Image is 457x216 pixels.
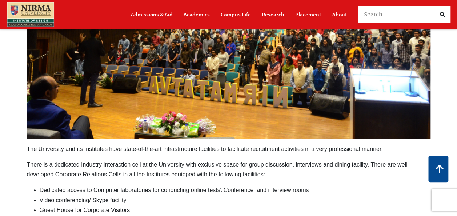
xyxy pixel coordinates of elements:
a: Research [262,8,284,21]
li: Dedicated access to Computer laboratories for conducting online tests\ Conference and interview r... [40,185,430,195]
li: Video conferencing/ Skype facility [40,195,430,205]
a: Academics [184,8,210,21]
p: There is a dedicated Industry Interaction cell at the University with exclusive space for group d... [27,160,430,179]
a: Campus Life [221,8,251,21]
span: Search [364,10,383,18]
a: About [332,8,347,21]
img: main_logo [7,2,54,27]
a: Admissions & Aid [131,8,173,21]
a: Placement [295,8,321,21]
li: Guest House for Corporate Visitors [40,205,430,215]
